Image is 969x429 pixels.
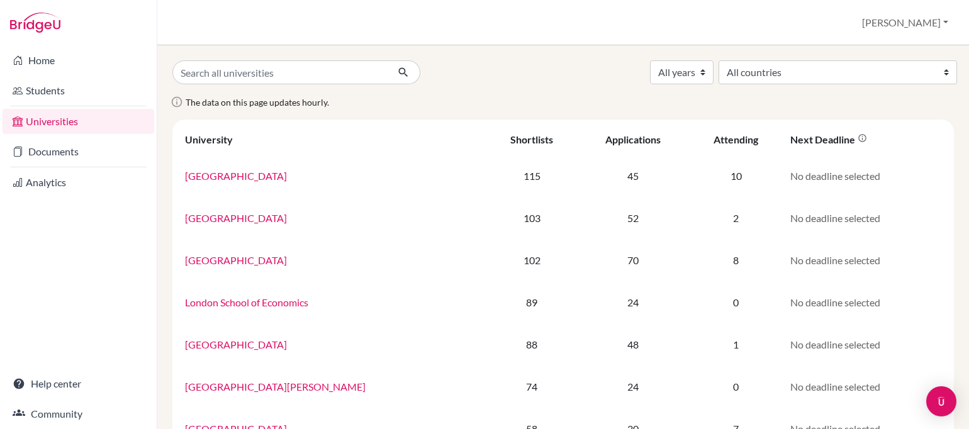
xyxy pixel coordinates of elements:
[714,133,758,145] div: Attending
[185,212,287,224] a: [GEOGRAPHIC_DATA]
[3,170,154,195] a: Analytics
[689,281,783,323] td: 0
[578,197,689,239] td: 52
[578,323,689,365] td: 48
[3,401,154,426] a: Community
[689,323,783,365] td: 1
[578,365,689,408] td: 24
[172,60,388,84] input: Search all universities
[689,239,783,281] td: 8
[790,296,880,308] span: No deadline selected
[486,281,578,323] td: 89
[185,170,287,182] a: [GEOGRAPHIC_DATA]
[185,296,308,308] a: London School of Economics
[790,170,880,182] span: No deadline selected
[185,254,287,266] a: [GEOGRAPHIC_DATA]
[486,197,578,239] td: 103
[689,155,783,197] td: 10
[185,338,287,350] a: [GEOGRAPHIC_DATA]
[186,97,329,108] span: The data on this page updates hourly.
[3,48,154,73] a: Home
[689,365,783,408] td: 0
[790,381,880,393] span: No deadline selected
[3,139,154,164] a: Documents
[3,78,154,103] a: Students
[689,197,783,239] td: 2
[177,125,486,155] th: University
[10,13,60,33] img: Bridge-U
[605,133,661,145] div: Applications
[926,386,956,416] div: Open Intercom Messenger
[185,381,366,393] a: [GEOGRAPHIC_DATA][PERSON_NAME]
[790,338,880,350] span: No deadline selected
[578,155,689,197] td: 45
[486,323,578,365] td: 88
[578,239,689,281] td: 70
[486,365,578,408] td: 74
[3,109,154,134] a: Universities
[578,281,689,323] td: 24
[510,133,553,145] div: Shortlists
[790,212,880,224] span: No deadline selected
[3,371,154,396] a: Help center
[486,239,578,281] td: 102
[856,11,954,35] button: [PERSON_NAME]
[790,133,867,145] div: Next deadline
[790,254,880,266] span: No deadline selected
[486,155,578,197] td: 115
